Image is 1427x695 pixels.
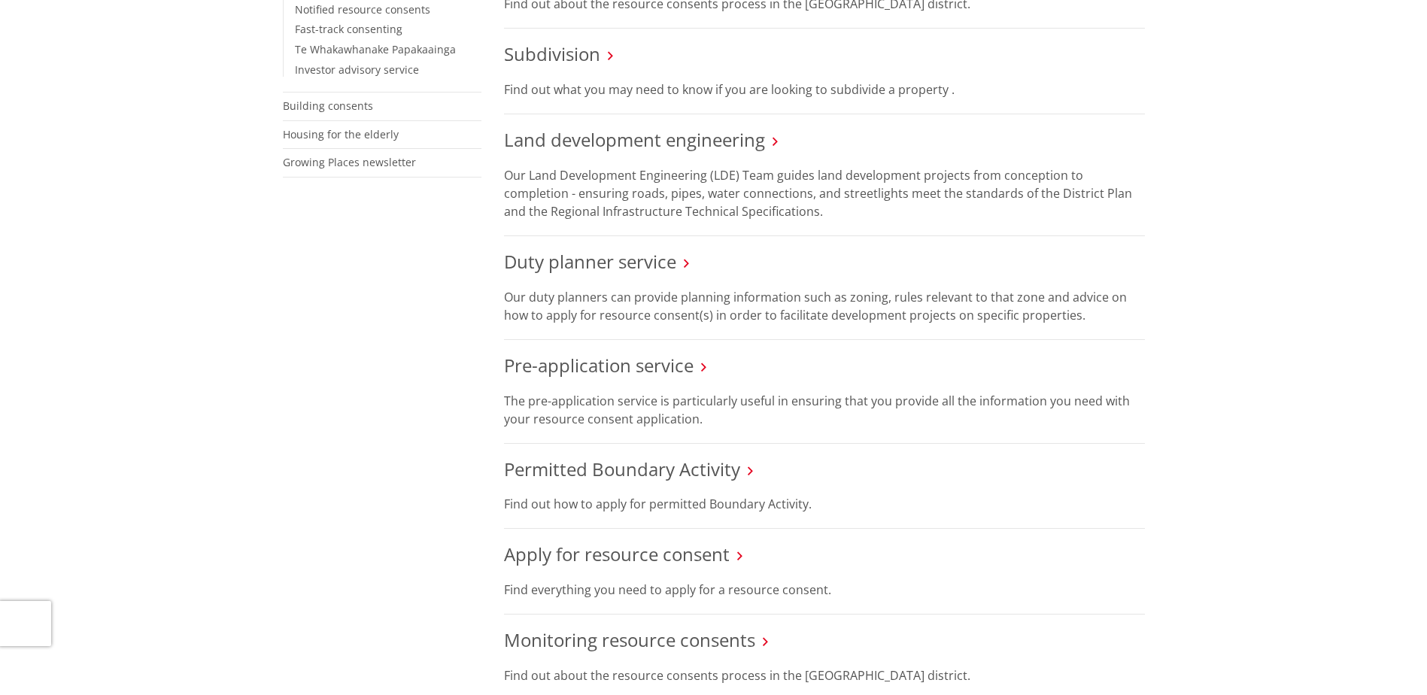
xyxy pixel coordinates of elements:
[504,80,1145,99] p: Find out what you may need to know if you are looking to subdivide a property .
[504,581,1145,599] p: Find everything you need to apply for a resource consent.
[283,99,373,113] a: Building consents
[504,542,730,566] a: Apply for resource consent
[504,627,755,652] a: Monitoring resource consents
[1358,632,1412,686] iframe: Messenger Launcher
[295,2,430,17] a: Notified resource consents
[295,42,456,56] a: Te Whakawhanake Papakaainga
[504,166,1145,220] p: Our Land Development Engineering (LDE) Team guides land development projects from conception to c...
[504,41,600,66] a: Subdivision
[295,62,419,77] a: Investor advisory service
[504,392,1145,428] p: The pre-application service is particularly useful in ensuring that you provide all the informati...
[504,249,676,274] a: Duty planner service
[504,288,1145,324] p: Our duty planners can provide planning information such as zoning, rules relevant to that zone an...
[504,353,694,378] a: Pre-application service
[504,495,1145,513] p: Find out how to apply for permitted Boundary Activity.
[504,127,765,152] a: Land development engineering
[283,127,399,141] a: Housing for the elderly
[504,666,1145,684] p: Find out about the resource consents process in the [GEOGRAPHIC_DATA] district.
[295,22,402,36] a: Fast-track consenting
[283,155,416,169] a: Growing Places newsletter
[504,457,740,481] a: Permitted Boundary Activity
